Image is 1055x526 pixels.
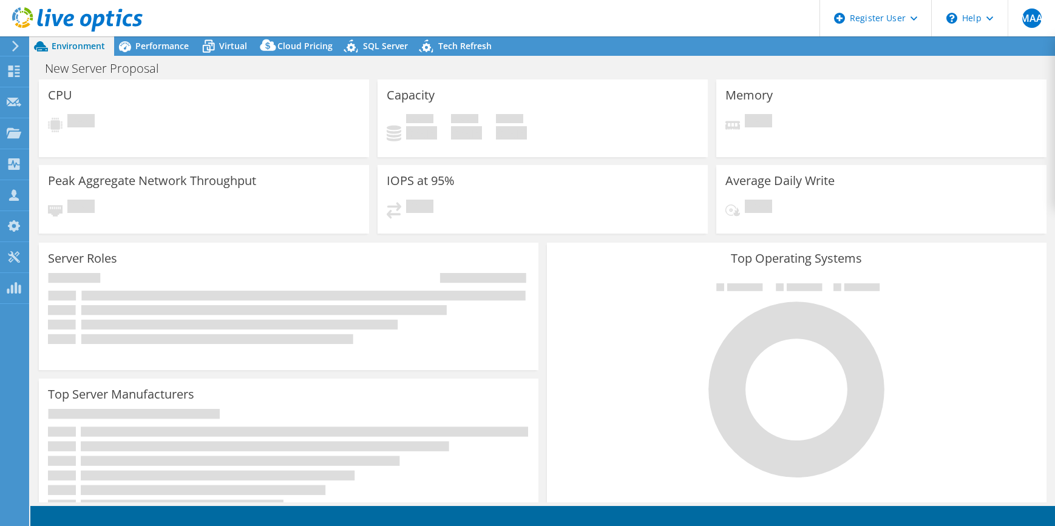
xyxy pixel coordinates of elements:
span: MAA [1022,8,1042,28]
h4: 0 GiB [406,126,437,140]
span: Environment [52,40,105,52]
h4: 0 GiB [451,126,482,140]
h3: Top Server Manufacturers [48,388,194,401]
span: Pending [67,114,95,130]
span: Free [451,114,478,126]
span: Pending [745,114,772,130]
h3: Top Operating Systems [556,252,1037,265]
span: SQL Server [363,40,408,52]
svg: \n [946,13,957,24]
h3: Average Daily Write [725,174,835,187]
h3: Memory [725,89,773,102]
span: Total [496,114,523,126]
span: Virtual [219,40,247,52]
h3: Peak Aggregate Network Throughput [48,174,256,187]
h3: IOPS at 95% [387,174,455,187]
span: Used [406,114,433,126]
h3: Server Roles [48,252,117,265]
span: Pending [406,200,433,216]
span: Cloud Pricing [277,40,333,52]
h4: 0 GiB [496,126,527,140]
span: Tech Refresh [438,40,492,52]
span: Pending [67,200,95,216]
h1: New Server Proposal [39,62,178,75]
h3: Capacity [387,89,435,102]
span: Pending [745,200,772,216]
span: Performance [135,40,189,52]
h3: CPU [48,89,72,102]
